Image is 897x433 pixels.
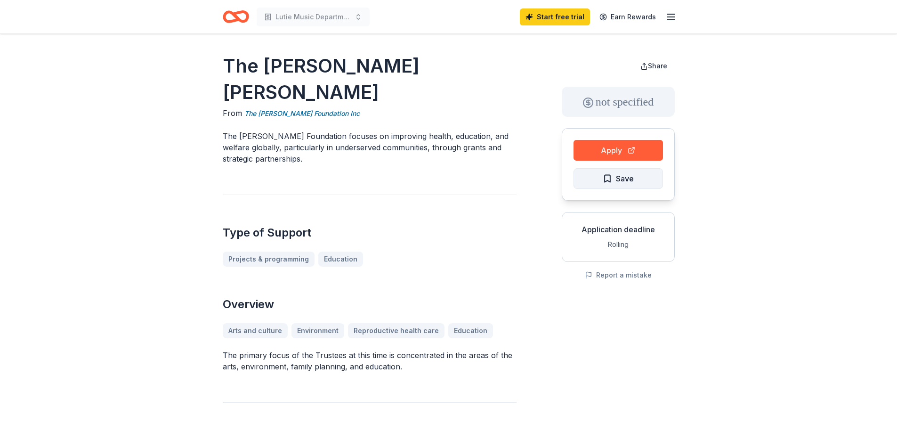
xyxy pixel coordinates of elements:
[223,107,517,119] div: From
[574,140,663,161] button: Apply
[223,297,517,312] h2: Overview
[223,252,315,267] a: Projects & programming
[223,350,517,372] p: The primary focus of the Trustees at this time is concentrated in the areas of the arts, environm...
[223,225,517,240] h2: Type of Support
[616,172,634,185] span: Save
[594,8,662,25] a: Earn Rewards
[585,270,652,281] button: Report a mistake
[574,168,663,189] button: Save
[318,252,363,267] a: Education
[570,224,667,235] div: Application deadline
[244,108,360,119] a: The [PERSON_NAME] Foundation Inc
[648,62,667,70] span: Share
[633,57,675,75] button: Share
[520,8,590,25] a: Start free trial
[223,53,517,106] h1: The [PERSON_NAME] [PERSON_NAME]
[562,87,675,117] div: not specified
[257,8,370,26] button: Lutie Music Department
[570,239,667,250] div: Rolling
[223,6,249,28] a: Home
[275,11,351,23] span: Lutie Music Department
[223,131,517,164] p: The [PERSON_NAME] Foundation focuses on improving health, education, and welfare globally, partic...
